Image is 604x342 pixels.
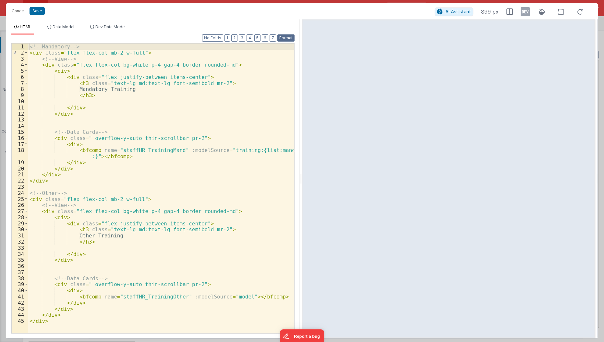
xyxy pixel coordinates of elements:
[12,98,28,105] div: 10
[12,190,28,196] div: 24
[12,275,28,282] div: 38
[12,269,28,275] div: 37
[12,196,28,202] div: 25
[12,56,28,62] div: 3
[277,34,295,42] button: Format
[12,281,28,287] div: 39
[12,226,28,233] div: 30
[12,184,28,190] div: 23
[202,34,223,42] button: No Folds
[12,166,28,172] div: 20
[12,105,28,111] div: 11
[445,9,471,14] span: AI Assistant
[53,24,74,29] span: Data Model
[270,34,276,42] button: 7
[20,24,31,29] span: HTML
[12,208,28,214] div: 27
[12,74,28,80] div: 6
[12,159,28,166] div: 19
[12,178,28,184] div: 22
[254,34,260,42] button: 5
[12,239,28,245] div: 32
[12,202,28,208] div: 26
[12,300,28,306] div: 42
[231,34,237,42] button: 2
[12,257,28,263] div: 35
[30,7,45,15] button: Save
[435,7,473,16] button: AI Assistant
[12,287,28,294] div: 40
[12,233,28,239] div: 31
[12,245,28,251] div: 33
[12,117,28,123] div: 13
[12,312,28,318] div: 44
[12,135,28,141] div: 16
[12,294,28,300] div: 41
[12,129,28,135] div: 15
[12,68,28,74] div: 5
[12,50,28,56] div: 2
[262,34,268,42] button: 6
[12,111,28,117] div: 12
[12,92,28,98] div: 9
[12,44,28,50] div: 1
[239,34,245,42] button: 3
[12,171,28,178] div: 21
[12,62,28,68] div: 4
[12,251,28,257] div: 34
[12,221,28,227] div: 29
[224,34,230,42] button: 1
[12,263,28,269] div: 36
[12,123,28,129] div: 14
[12,80,28,86] div: 7
[12,147,28,159] div: 18
[481,8,499,16] span: 899 px
[12,141,28,147] div: 17
[12,318,28,324] div: 45
[247,34,253,42] button: 4
[95,24,126,29] span: Dev Data Model
[12,306,28,312] div: 43
[12,214,28,221] div: 28
[8,6,28,16] button: Cancel
[12,86,28,92] div: 8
